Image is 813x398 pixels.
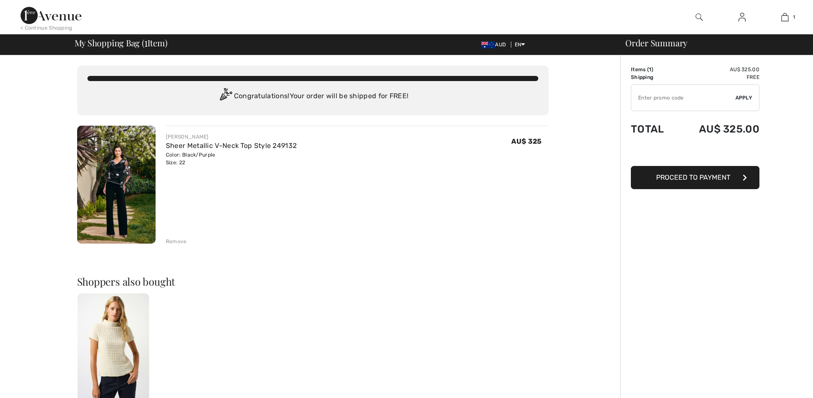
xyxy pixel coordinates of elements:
[735,94,753,102] span: Apply
[631,85,735,111] input: Promo code
[166,151,297,166] div: Color: Black/Purple Size: 22
[631,73,676,81] td: Shipping
[166,142,297,150] a: Sheer Metallic V-Neck Top Style 249132
[631,66,676,73] td: Items ( )
[144,36,147,48] span: 1
[77,276,549,286] h2: Shoppers also bought
[696,12,703,22] img: search the website
[631,166,759,189] button: Proceed to Payment
[631,115,676,144] td: Total
[732,12,753,23] a: Sign In
[21,7,81,24] img: 1ère Avenue
[511,137,541,145] span: AU$ 325
[631,144,759,163] iframe: PayPal
[676,66,759,73] td: AU$ 325.00
[615,39,808,47] div: Order Summary
[21,24,72,32] div: < Continue Shopping
[87,88,538,105] div: Congratulations! Your order will be shipped for FREE!
[481,42,495,48] img: Australian Dollar
[77,126,156,244] img: Sheer Metallic V-Neck Top Style 249132
[738,12,746,22] img: My Info
[481,42,509,48] span: AUD
[166,133,297,141] div: [PERSON_NAME]
[166,238,187,245] div: Remove
[793,13,795,21] span: 1
[676,115,759,144] td: AU$ 325.00
[781,12,789,22] img: My Bag
[656,173,730,181] span: Proceed to Payment
[649,66,651,72] span: 1
[515,42,525,48] span: EN
[764,12,806,22] a: 1
[676,73,759,81] td: Free
[75,39,168,47] span: My Shopping Bag ( Item)
[217,88,234,105] img: Congratulation2.svg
